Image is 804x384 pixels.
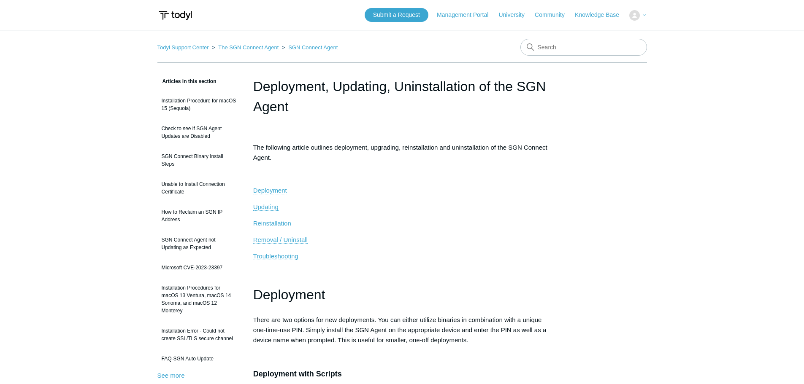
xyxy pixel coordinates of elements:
[253,287,325,302] span: Deployment
[157,260,241,276] a: Microsoft CVE-2023-23397
[535,11,573,19] a: Community
[253,76,551,117] h1: Deployment, Updating, Uninstallation of the SGN Agent
[157,44,211,51] li: Todyl Support Center
[253,187,287,194] a: Deployment
[157,44,209,51] a: Todyl Support Center
[157,121,241,144] a: Check to see if SGN Agent Updates are Disabled
[253,236,308,244] a: Removal / Uninstall
[520,39,647,56] input: Search
[253,187,287,194] span: Deployment
[575,11,628,19] a: Knowledge Base
[157,78,217,84] span: Articles in this section
[253,203,279,211] a: Updating
[253,252,298,260] a: Troubleshooting
[218,44,279,51] a: The SGN Connect Agent
[280,44,338,51] li: SGN Connect Agent
[210,44,280,51] li: The SGN Connect Agent
[157,232,241,255] a: SGN Connect Agent not Updating as Expected
[498,11,533,19] a: University
[253,236,308,243] span: Removal / Uninstall
[253,316,547,344] span: There are two options for new deployments. You can either utilize binaries in combination with a ...
[157,8,193,23] img: Todyl Support Center Help Center home page
[437,11,497,19] a: Management Portal
[157,93,241,116] a: Installation Procedure for macOS 15 (Sequoia)
[157,351,241,367] a: FAQ-SGN Auto Update
[157,148,241,172] a: SGN Connect Binary Install Steps
[157,176,241,200] a: Unable to Install Connection Certificate
[157,204,241,228] a: How to Reclaim an SGN IP Address
[365,8,428,22] a: Submit a Request
[288,44,338,51] a: SGN Connect Agent
[253,370,342,378] span: Deployment with Scripts
[157,280,241,319] a: Installation Procedures for macOS 13 Ventura, macOS 14 Sonoma, and macOS 12 Monterey
[253,144,547,161] span: The following article outlines deployment, upgrading, reinstallation and uninstallation of the SG...
[157,372,185,379] a: See more
[253,220,291,227] a: Reinstallation
[157,323,241,346] a: Installation Error - Could not create SSL/TLS secure channel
